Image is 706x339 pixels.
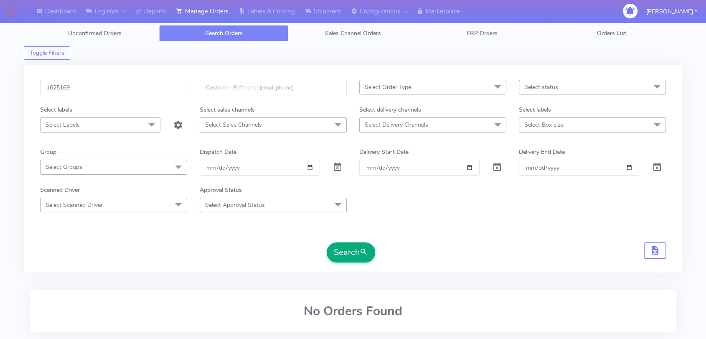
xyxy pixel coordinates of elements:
[40,304,666,318] h2: No Orders Found
[40,186,80,194] label: Scanned Driver
[524,83,558,91] span: Select status
[24,46,70,60] button: Toggle Filters
[640,3,703,20] button: [PERSON_NAME]
[30,25,676,41] ul: Tabs
[327,242,375,263] button: Search
[200,148,236,156] label: Dispatch Date
[200,105,255,114] label: Select sales channels
[205,121,262,129] span: Select Sales Channels
[200,80,347,95] input: Customer Reference(email,phone)
[200,186,242,194] label: Approval Status
[467,29,498,37] span: ERP Orders
[40,105,72,114] label: Select labels
[205,201,265,209] span: Select Approval Status
[68,29,122,37] span: Unconfirmed Orders
[205,29,243,37] span: Search Orders
[46,121,80,129] span: Select Labels
[519,105,551,114] label: Select labels
[597,29,626,37] span: Orders List
[365,121,428,129] span: Select Delivery Channels
[46,163,82,171] span: Select Groups
[46,201,103,209] span: Select Scanned Driver
[519,148,565,156] label: Delivery End Date
[359,148,409,156] label: Delivery Start Date
[40,148,56,156] label: Group
[365,83,411,91] span: Select Order Type
[524,121,564,129] span: Select Box size
[359,105,421,114] label: Select delivery channels
[40,80,187,95] input: Order Id
[325,29,381,37] span: Sales Channel Orders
